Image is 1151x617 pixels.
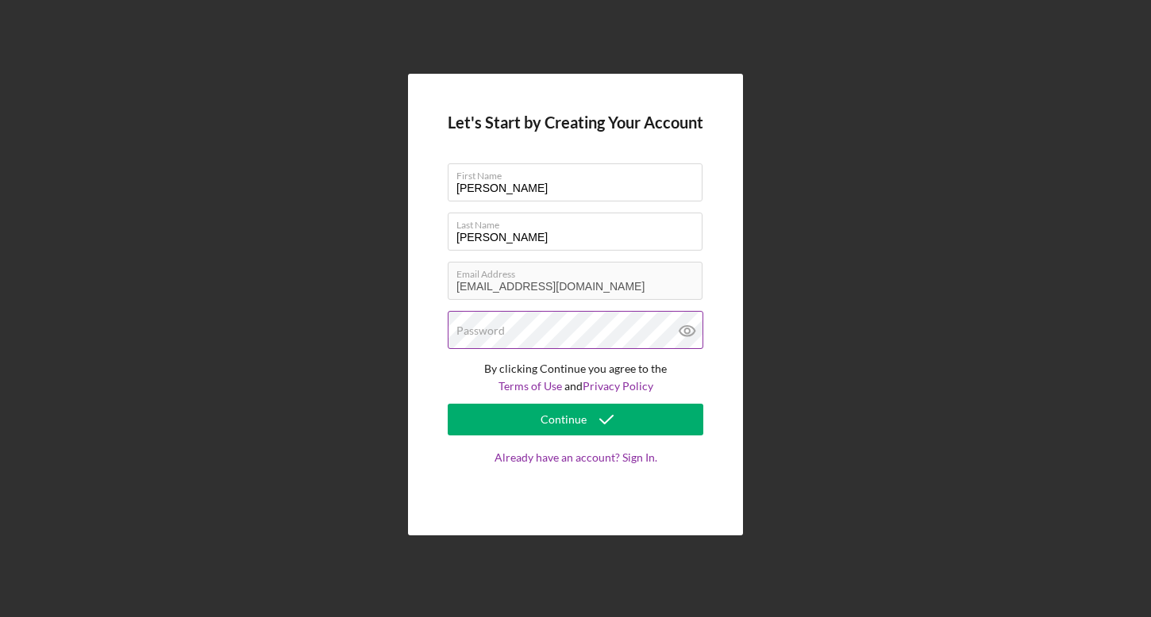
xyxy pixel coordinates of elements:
[448,360,703,396] p: By clicking Continue you agree to the and
[456,213,703,231] label: Last Name
[499,379,562,393] a: Terms of Use
[456,324,505,337] label: Password
[541,404,587,435] div: Continue
[448,451,703,496] a: Already have an account? Sign In.
[456,263,703,280] label: Email Address
[448,113,703,132] h4: Let's Start by Creating Your Account
[456,164,703,182] label: First Name
[448,404,703,435] button: Continue
[583,379,653,393] a: Privacy Policy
